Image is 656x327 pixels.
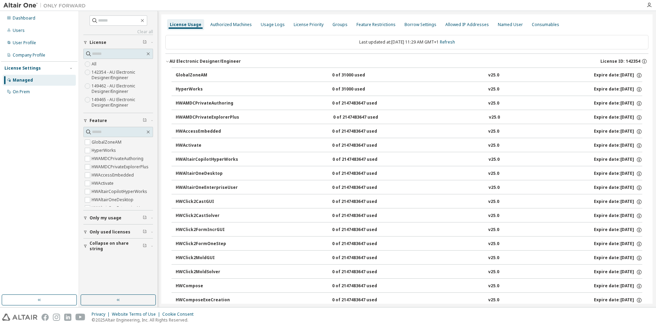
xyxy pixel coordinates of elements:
[83,225,153,240] button: Only used licenses
[176,194,642,209] button: HWClick2CastGUI0 of 2147483647 usedv25.0Expire date:[DATE]
[594,213,642,219] div: Expire date: [DATE]
[90,241,143,252] span: Collapse on share string
[90,40,106,45] span: License
[83,35,153,50] button: License
[332,22,348,27] div: Groups
[4,65,41,71] div: License Settings
[594,185,642,191] div: Expire date: [DATE]
[176,100,237,107] div: HWAMDCPrivateAuthoring
[176,110,642,125] button: HWAMDCPrivateExplorerPlus0 of 2147483647 usedv25.0Expire date:[DATE]
[594,297,642,303] div: Expire date: [DATE]
[405,22,436,27] div: Borrow Settings
[170,22,201,27] div: License Usage
[176,138,642,153] button: HWActivate0 of 2147483647 usedv25.0Expire date:[DATE]
[92,204,148,212] label: HWAltairOneEnterpriseUser
[594,72,642,78] div: Expire date: [DATE]
[210,22,252,27] div: Authorized Machines
[594,255,642,261] div: Expire date: [DATE]
[594,114,642,121] div: Expire date: [DATE]
[2,314,37,321] img: altair_logo.svg
[13,89,30,95] div: On Prem
[332,241,394,247] div: 0 of 2147483647 used
[489,157,500,163] div: v25.0
[332,72,394,78] div: 0 of 31000 used
[176,283,237,289] div: HWCompose
[488,143,499,149] div: v25.0
[489,114,500,121] div: v25.0
[92,171,135,179] label: HWAccessEmbedded
[83,113,153,128] button: Feature
[445,22,489,27] div: Allowed IP Addresses
[176,72,237,78] div: GlobalZoneAM
[90,215,121,221] span: Only my usage
[176,293,642,308] button: HWComposeExeCreation0 of 2147483647 usedv25.0Expire date:[DATE]
[332,129,394,135] div: 0 of 2147483647 used
[169,59,241,64] div: AU Electronic Designer/Engineer
[92,60,98,68] label: All
[92,163,150,171] label: HWAMDCPrivateExplorerPlus
[13,40,36,46] div: User Profile
[13,52,45,58] div: Company Profile
[165,54,648,69] button: AU Electronic Designer/EngineerLicense ID: 142354
[332,171,394,177] div: 0 of 2147483647 used
[176,96,642,111] button: HWAMDCPrivateAuthoring0 of 2147483647 usedv25.0Expire date:[DATE]
[488,199,499,205] div: v25.0
[532,22,559,27] div: Consumables
[488,86,499,93] div: v25.0
[488,269,499,275] div: v25.0
[594,241,642,247] div: Expire date: [DATE]
[3,2,89,9] img: Altair One
[332,255,394,261] div: 0 of 2147483647 used
[92,179,115,187] label: HWActivate
[488,297,499,303] div: v25.0
[176,166,642,181] button: HWAltairOneDesktop0 of 2147483647 usedv25.0Expire date:[DATE]
[176,251,642,266] button: HWClick2MoldGUI0 of 2147483647 usedv25.0Expire date:[DATE]
[333,114,395,121] div: 0 of 2147483647 used
[488,227,499,233] div: v25.0
[90,229,130,235] span: Only used licenses
[90,118,107,123] span: Feature
[176,114,239,121] div: HWAMDCPrivateExplorerPlus
[92,68,153,82] label: 142354 - AU Electronic Designer/Engineer
[83,29,153,35] a: Clear all
[488,241,499,247] div: v25.0
[261,22,285,27] div: Usage Logs
[489,185,500,191] div: v25.0
[13,77,33,83] div: Managed
[600,59,640,64] span: License ID: 142354
[332,185,394,191] div: 0 of 2147483647 used
[92,187,149,196] label: HWAltairCopilotHyperWorks
[488,213,499,219] div: v25.0
[176,199,237,205] div: HWClick2CastGUI
[594,269,642,275] div: Expire date: [DATE]
[176,82,642,97] button: HyperWorks0 of 31000 usedv25.0Expire date:[DATE]
[594,283,642,289] div: Expire date: [DATE]
[594,86,642,93] div: Expire date: [DATE]
[594,171,642,177] div: Expire date: [DATE]
[488,72,499,78] div: v25.0
[143,40,147,45] span: Clear filter
[176,255,237,261] div: HWClick2MoldGUI
[176,171,237,177] div: HWAltairOneDesktop
[594,143,642,149] div: Expire date: [DATE]
[92,138,123,146] label: GlobalZoneAM
[176,241,237,247] div: HWClick2FormOneStep
[332,199,394,205] div: 0 of 2147483647 used
[92,312,112,317] div: Privacy
[176,157,238,163] div: HWAltairCopilotHyperWorks
[13,28,25,33] div: Users
[488,283,499,289] div: v25.0
[176,222,642,238] button: HWClick2FormIncrGUI0 of 2147483647 usedv25.0Expire date:[DATE]
[332,213,394,219] div: 0 of 2147483647 used
[176,86,237,93] div: HyperWorks
[498,22,523,27] div: Named User
[176,124,642,139] button: HWAccessEmbedded0 of 2147483647 usedv25.0Expire date:[DATE]
[332,157,394,163] div: 0 of 2147483647 used
[176,68,642,83] button: GlobalZoneAM0 of 31000 usedv25.0Expire date:[DATE]
[143,243,147,249] span: Clear filter
[112,312,162,317] div: Website Terms of Use
[176,180,642,195] button: HWAltairOneEnterpriseUser0 of 2147483647 usedv25.0Expire date:[DATE]
[143,118,147,123] span: Clear filter
[176,208,642,223] button: HWClick2CastSolver0 of 2147483647 usedv25.0Expire date:[DATE]
[83,239,153,254] button: Collapse on share string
